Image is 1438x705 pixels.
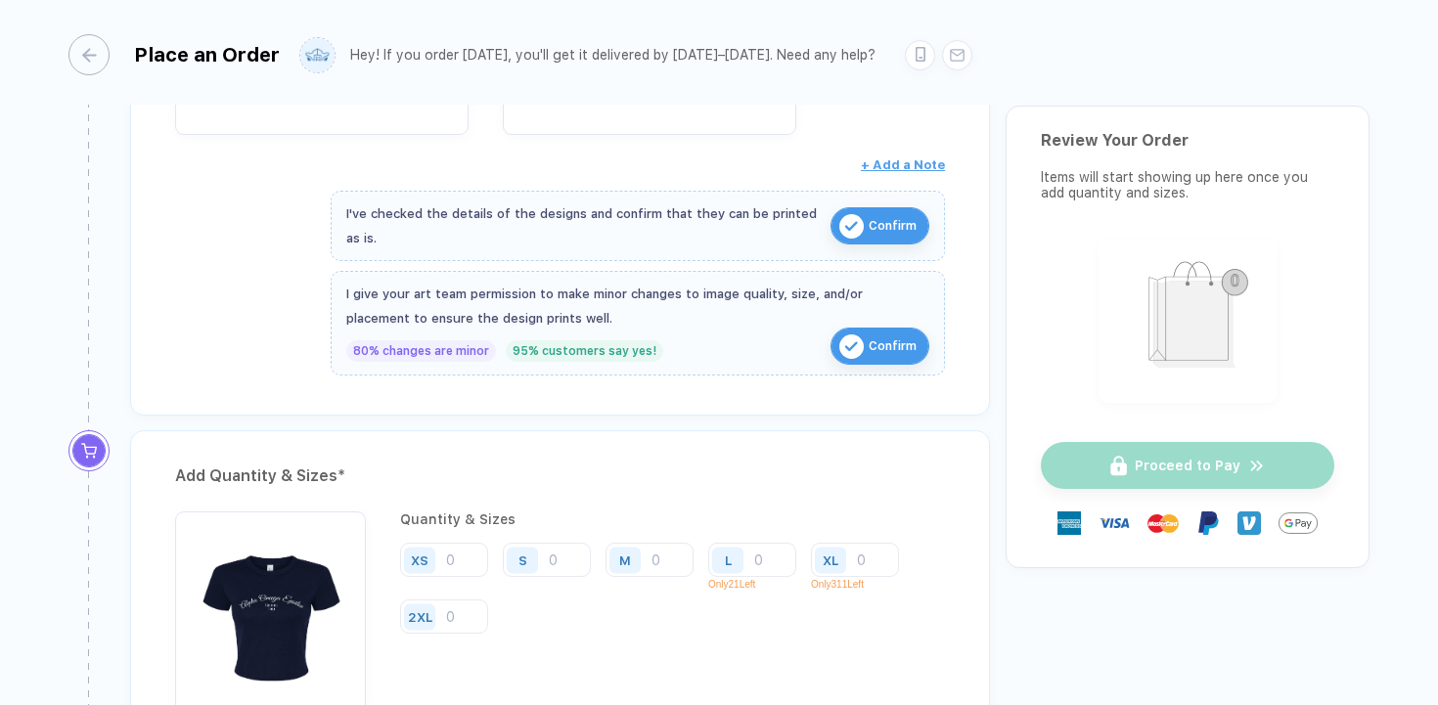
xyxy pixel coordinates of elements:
[134,43,280,66] div: Place an Order
[1041,131,1334,150] div: Review Your Order
[506,340,663,362] div: 95% customers say yes!
[811,579,914,590] p: Only 311 Left
[411,552,428,567] div: XS
[1057,511,1081,535] img: express
[1237,511,1261,535] img: Venmo
[831,328,929,365] button: iconConfirm
[346,201,821,250] div: I've checked the details of the designs and confirm that they can be printed as is.
[831,207,929,244] button: iconConfirm
[1099,507,1130,539] img: visa
[708,579,811,590] p: Only 21 Left
[400,511,945,527] div: Quantity & Sizes
[408,609,432,624] div: 2XL
[839,214,864,239] img: icon
[185,521,356,692] img: 8680264f-a27f-4e32-91bc-d0567220c5ed_nt_front_1742602975991.jpg
[518,552,527,567] div: S
[619,552,631,567] div: M
[346,340,496,362] div: 80% changes are minor
[839,334,864,359] img: icon
[1107,248,1269,390] img: shopping_bag.png
[823,552,838,567] div: XL
[869,210,917,242] span: Confirm
[175,461,945,492] div: Add Quantity & Sizes
[300,38,335,72] img: user profile
[725,552,732,567] div: L
[861,157,945,172] span: + Add a Note
[861,150,945,181] button: + Add a Note
[1147,507,1179,539] img: master-card
[869,330,917,362] span: Confirm
[1279,504,1318,543] img: GPay
[1196,511,1220,535] img: Paypal
[1041,169,1334,200] div: Items will start showing up here once you add quantity and sizes.
[350,47,876,64] div: Hey! If you order [DATE], you'll get it delivered by [DATE]–[DATE]. Need any help?
[346,282,929,330] div: I give your art team permission to make minor changes to image quality, size, and/or placement to...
